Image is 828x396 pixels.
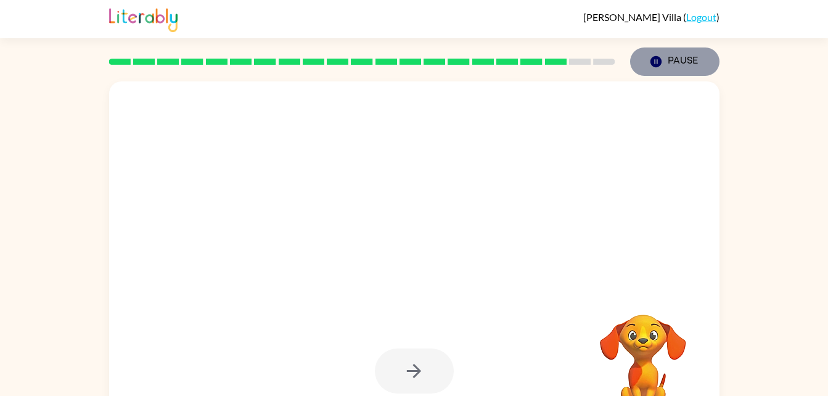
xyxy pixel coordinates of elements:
[583,11,719,23] div: ( )
[109,5,178,32] img: Literably
[630,47,719,76] button: Pause
[686,11,716,23] a: Logout
[583,11,683,23] span: [PERSON_NAME] Villa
